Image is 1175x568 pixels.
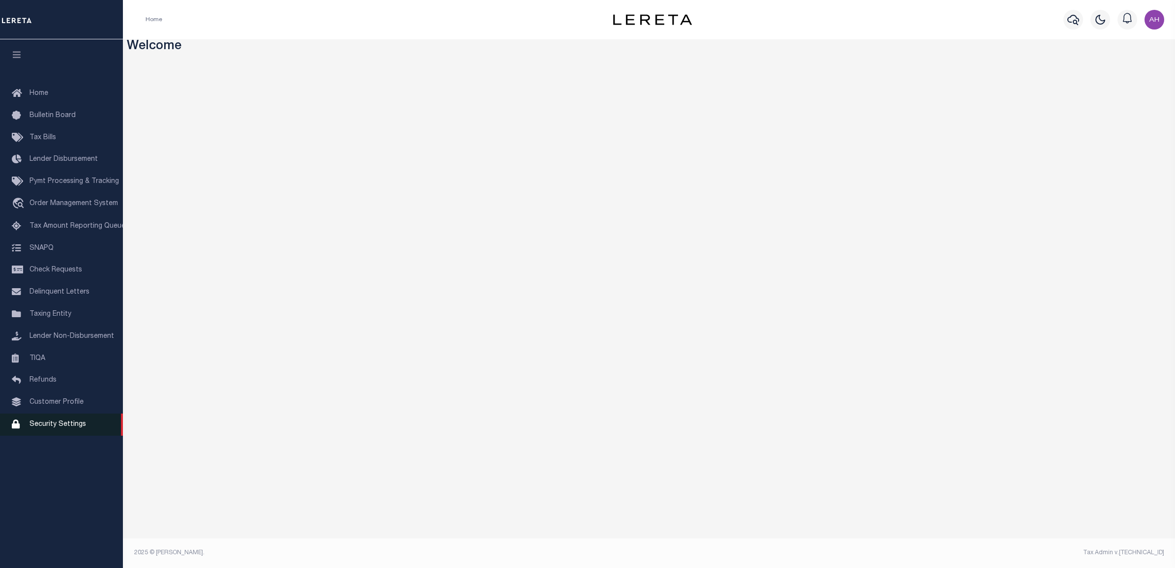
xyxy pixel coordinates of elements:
span: Customer Profile [29,399,84,406]
div: Tax Admin v.[TECHNICAL_ID] [656,548,1164,557]
span: SNAPQ [29,244,54,251]
span: Taxing Entity [29,311,71,318]
span: Check Requests [29,267,82,273]
i: travel_explore [12,198,28,210]
span: Security Settings [29,421,86,428]
h3: Welcome [127,39,1172,55]
span: TIQA [29,355,45,361]
span: Tax Amount Reporting Queue [29,223,125,230]
span: Tax Bills [29,134,56,141]
img: svg+xml;base64,PHN2ZyB4bWxucz0iaHR0cDovL3d3dy53My5vcmcvMjAwMC9zdmciIHBvaW50ZXItZXZlbnRzPSJub25lIi... [1145,10,1164,30]
span: Home [29,90,48,97]
span: Bulletin Board [29,112,76,119]
span: Delinquent Letters [29,289,89,296]
span: Order Management System [29,200,118,207]
span: Lender Disbursement [29,156,98,163]
span: Pymt Processing & Tracking [29,178,119,185]
img: logo-dark.svg [613,14,692,25]
li: Home [146,15,162,24]
div: 2025 © [PERSON_NAME]. [127,548,649,557]
span: Lender Non-Disbursement [29,333,114,340]
span: Refunds [29,377,57,384]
